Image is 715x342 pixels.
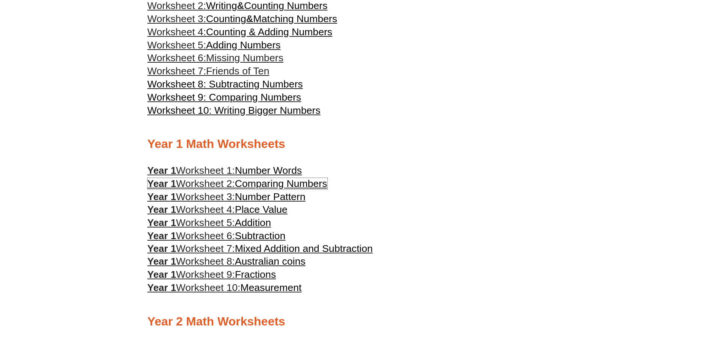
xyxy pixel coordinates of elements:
[176,217,235,228] span: Worksheet 5:
[148,243,373,254] a: Year 1Worksheet 7:Mixed Addition and Subtraction
[176,282,240,293] span: Worksheet 10:
[235,243,373,254] span: Mixed Addition and Subtraction
[148,26,206,38] span: Worksheet 4:
[176,269,235,280] span: Worksheet 9:
[148,178,327,189] a: Year 1Worksheet 2:Comparing Numbers
[148,136,568,152] h2: Year 1 Math Worksheets
[148,26,333,38] a: Worksheet 4:Counting & Adding Numbers
[148,65,206,77] span: Worksheet 7:
[176,243,235,254] span: Worksheet 7:
[235,256,306,267] span: Australian coins
[176,191,235,202] span: Worksheet 3:
[240,282,301,293] span: Measurement
[235,191,306,202] span: Number Pattern
[148,13,206,24] span: Worksheet 3:
[206,52,283,63] span: Missing Numbers
[148,39,281,51] a: Worksheet 5:Adding Numbers
[176,178,235,189] span: Worksheet 2:
[148,92,301,103] a: Worksheet 9: Comparing Numbers
[235,269,276,280] span: Fractions
[148,39,206,51] span: Worksheet 5:
[148,269,276,280] a: Year 1Worksheet 9:Fractions
[253,13,337,24] span: Matching Numbers
[590,257,715,342] iframe: Chat Widget
[235,178,327,189] span: Comparing Numbers
[148,282,302,293] a: Year 1Worksheet 10:Measurement
[148,191,306,202] a: Year 1Worksheet 3:Number Pattern
[176,230,235,241] span: Worksheet 6:
[235,230,286,241] span: Subtraction
[148,78,303,90] a: Worksheet 8: Subtracting Numbers
[235,217,271,228] span: Addition
[206,13,246,24] span: Counting
[235,204,288,215] span: Place Value
[206,39,281,51] span: Adding Numbers
[148,52,206,63] span: Worksheet 6:
[148,217,271,228] a: Year 1Worksheet 5:Addition
[148,65,269,77] a: Worksheet 7:Friends of Ten
[148,314,568,330] h2: Year 2 Math Worksheets
[148,256,306,267] a: Year 1Worksheet 8:Australian coins
[235,165,302,176] span: Number Words
[148,13,337,24] a: Worksheet 3:Counting&Matching Numbers
[148,105,321,116] a: Worksheet 10: Writing Bigger Numbers
[148,204,288,215] a: Year 1Worksheet 4:Place Value
[148,165,302,176] a: Year 1Worksheet 1:Number Words
[176,165,235,176] span: Worksheet 1:
[176,204,235,215] span: Worksheet 4:
[176,256,235,267] span: Worksheet 8:
[148,230,286,241] a: Year 1Worksheet 6:Subtraction
[206,65,269,77] span: Friends of Ten
[148,52,283,63] a: Worksheet 6:Missing Numbers
[206,26,332,38] span: Counting & Adding Numbers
